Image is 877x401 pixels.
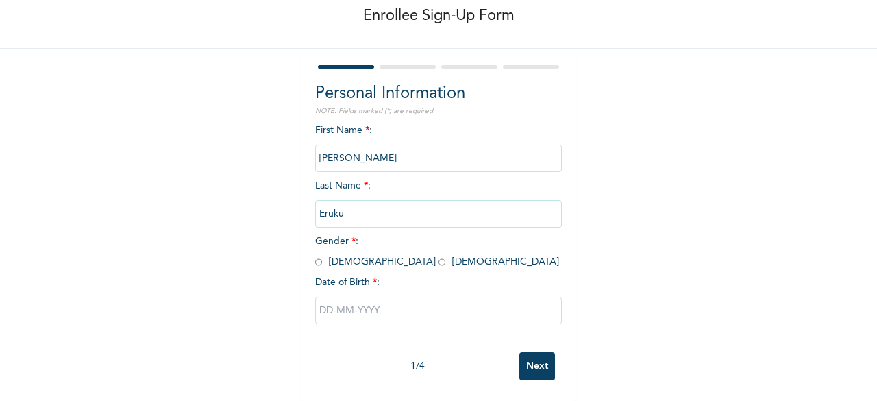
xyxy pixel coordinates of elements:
h2: Personal Information [315,82,562,106]
p: Enrollee Sign-Up Form [363,5,515,27]
input: DD-MM-YYYY [315,297,562,324]
span: Date of Birth : [315,276,380,290]
input: Next [519,352,555,380]
input: Enter your last name [315,200,562,228]
span: First Name : [315,125,562,163]
p: NOTE: Fields marked (*) are required [315,106,562,117]
span: Gender : [DEMOGRAPHIC_DATA] [DEMOGRAPHIC_DATA] [315,236,559,267]
span: Last Name : [315,181,562,219]
div: 1 / 4 [315,359,519,374]
input: Enter your first name [315,145,562,172]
